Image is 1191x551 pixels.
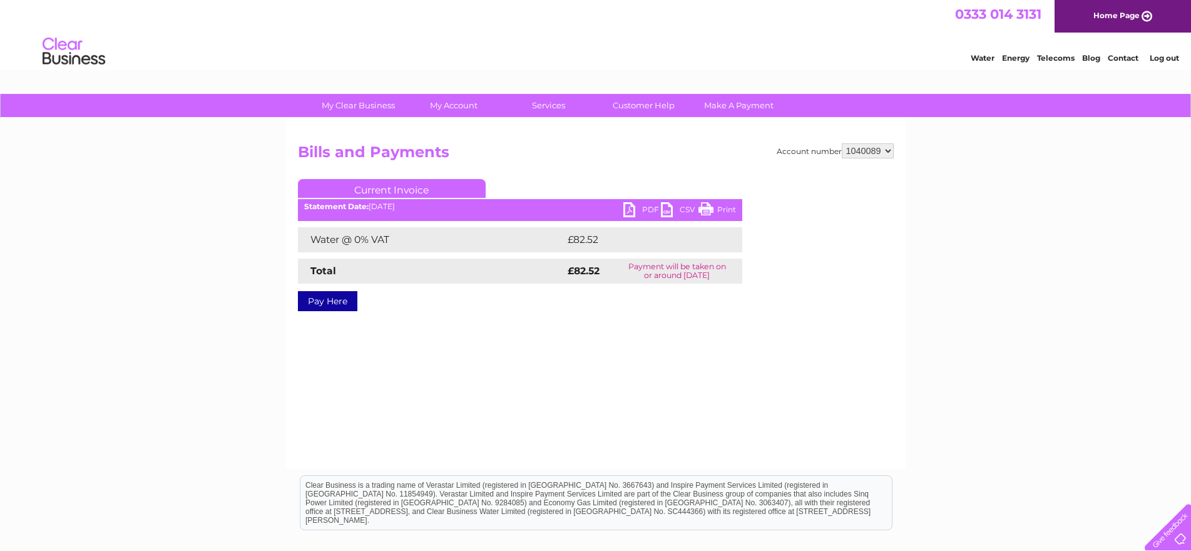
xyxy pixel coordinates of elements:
[1037,53,1075,63] a: Telecoms
[1108,53,1138,63] a: Contact
[307,94,410,117] a: My Clear Business
[298,227,565,252] td: Water @ 0% VAT
[298,291,357,311] a: Pay Here
[592,94,695,117] a: Customer Help
[1002,53,1030,63] a: Energy
[612,259,742,284] td: Payment will be taken on or around [DATE]
[300,7,892,61] div: Clear Business is a trading name of Verastar Limited (registered in [GEOGRAPHIC_DATA] No. 3667643...
[971,53,994,63] a: Water
[1082,53,1100,63] a: Blog
[298,179,486,198] a: Current Invoice
[402,94,505,117] a: My Account
[623,202,661,220] a: PDF
[298,202,742,211] div: [DATE]
[310,265,336,277] strong: Total
[661,202,698,220] a: CSV
[568,265,600,277] strong: £82.52
[42,33,106,71] img: logo.png
[298,143,894,167] h2: Bills and Payments
[497,94,600,117] a: Services
[687,94,790,117] a: Make A Payment
[1150,53,1179,63] a: Log out
[955,6,1041,22] a: 0333 014 3131
[304,202,369,211] b: Statement Date:
[698,202,736,220] a: Print
[565,227,717,252] td: £82.52
[777,143,894,158] div: Account number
